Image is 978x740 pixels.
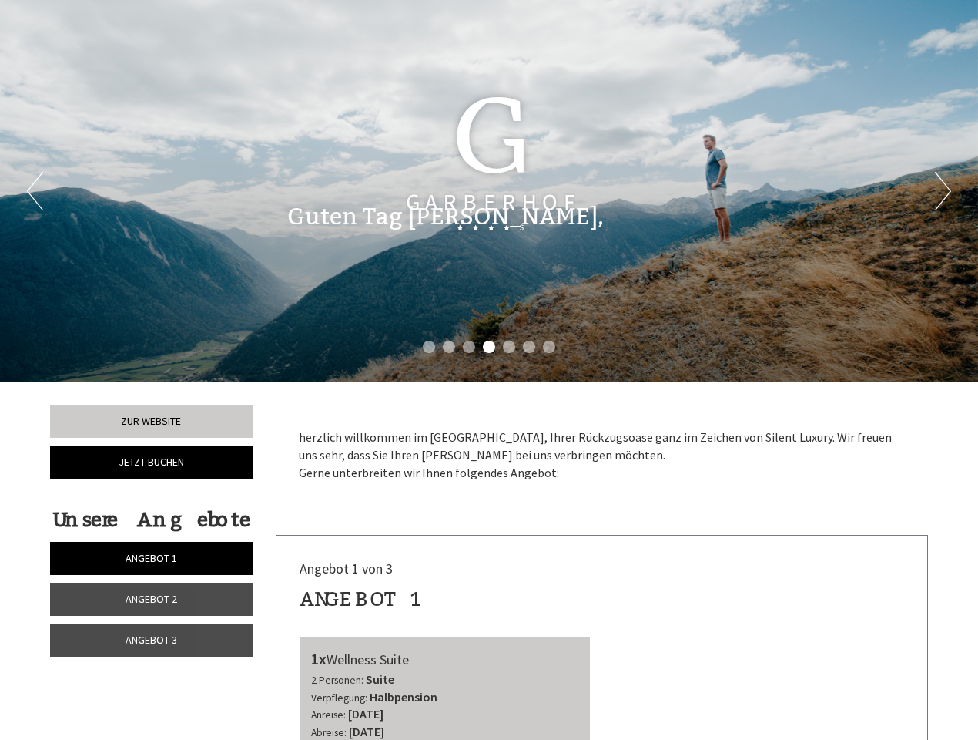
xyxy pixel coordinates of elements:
[311,708,346,721] small: Anreise:
[935,172,951,210] button: Next
[126,633,177,647] span: Angebot 3
[311,726,347,739] small: Abreise:
[27,172,43,210] button: Previous
[300,585,424,614] div: Angebot 1
[311,674,363,687] small: 2 Personen:
[300,560,393,577] span: Angebot 1 von 3
[299,429,906,482] p: herzlich willkommen im [GEOGRAPHIC_DATA], Ihrer Rückzugsoase ganz im Zeichen von Silent Luxury. W...
[311,691,367,705] small: Verpflegung:
[311,648,579,671] div: Wellness Suite
[50,405,253,438] a: Zur Website
[370,689,437,705] b: Halbpension
[126,592,177,606] span: Angebot 2
[311,649,327,668] b: 1x
[126,551,177,565] span: Angebot 1
[366,671,394,687] b: Suite
[348,706,383,721] b: [DATE]
[287,204,604,230] h1: Guten Tag [PERSON_NAME],
[50,506,253,534] div: Unsere Angebote
[349,724,384,739] b: [DATE]
[50,446,253,479] a: Jetzt buchen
